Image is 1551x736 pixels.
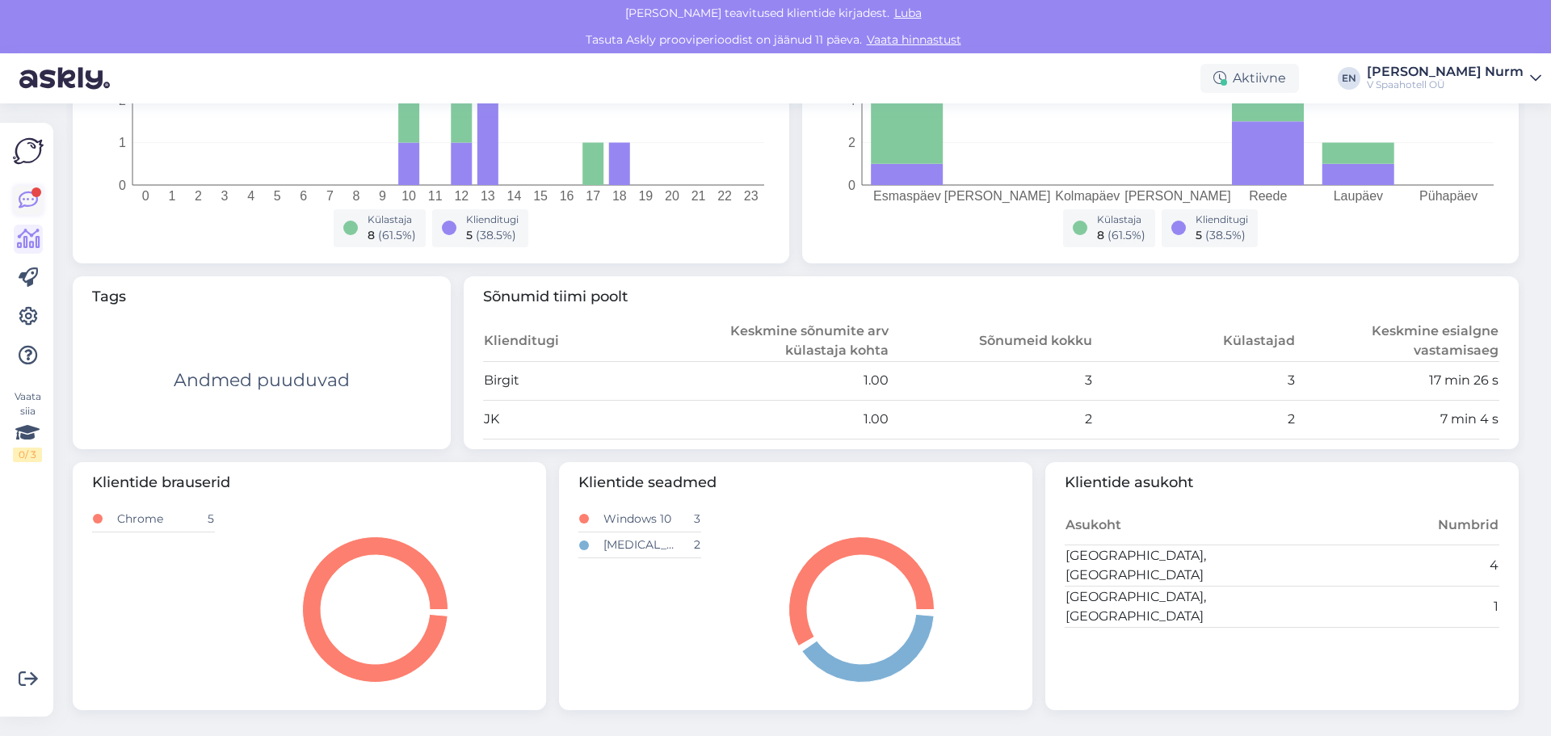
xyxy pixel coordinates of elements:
tspan: 11 [428,189,443,203]
tspan: 1 [168,189,175,203]
td: 2 [1093,400,1297,439]
td: [GEOGRAPHIC_DATA], [GEOGRAPHIC_DATA] [1065,545,1282,587]
tspan: 15 [533,189,548,203]
tspan: 7 [326,189,334,203]
th: Sõnumeid kokku [889,321,1093,362]
tspan: 13 [481,189,495,203]
tspan: 14 [507,189,522,203]
td: [GEOGRAPHIC_DATA], [GEOGRAPHIC_DATA] [1065,587,1282,628]
td: 3 [1093,361,1297,400]
tspan: [PERSON_NAME] [944,189,1051,204]
th: Asukoht [1065,507,1282,545]
tspan: 23 [744,189,759,203]
div: Andmed puuduvad [174,367,350,393]
tspan: 18 [612,189,627,203]
td: 1 [1282,587,1499,628]
tspan: 2 [195,189,202,203]
td: 1.00 [686,400,889,439]
tspan: Kolmapäev [1055,189,1120,203]
div: Klienditugi [1196,212,1248,227]
th: Klienditugi [483,321,687,362]
tspan: Pühapäev [1419,189,1477,203]
td: 4 [1282,545,1499,587]
th: Numbrid [1282,507,1499,545]
span: 5 [466,228,473,242]
span: 8 [368,228,375,242]
div: Aktiivne [1200,64,1299,93]
tspan: 2 [848,136,855,149]
tspan: 21 [691,189,706,203]
td: JK [483,400,687,439]
td: 1.00 [686,361,889,400]
tspan: 0 [142,189,149,203]
tspan: 12 [454,189,469,203]
div: Külastaja [1097,212,1145,227]
div: Klienditugi [466,212,519,227]
tspan: 1 [119,136,126,149]
div: [PERSON_NAME] Nurm [1367,65,1524,78]
td: Birgit [483,361,687,400]
tspan: 5 [274,189,281,203]
span: ( 61.5 %) [378,228,416,242]
tspan: 16 [560,189,574,203]
span: Klientide brauserid [92,472,527,494]
div: EN [1338,67,1360,90]
tspan: 10 [401,189,416,203]
span: ( 38.5 %) [1205,228,1246,242]
th: Keskmine esialgne vastamisaeg [1296,321,1499,362]
span: Klientide asukoht [1065,472,1499,494]
span: Sõnumid tiimi poolt [483,286,1500,308]
tspan: 9 [379,189,386,203]
tspan: 19 [638,189,653,203]
th: Külastajad [1093,321,1297,362]
tspan: 4 [848,93,855,107]
img: Askly Logo [13,136,44,166]
tspan: 6 [300,189,307,203]
td: Chrome [116,507,190,532]
td: 5 [191,507,215,532]
tspan: 2 [119,93,126,107]
div: Külastaja [368,212,416,227]
span: Tags [92,286,431,308]
tspan: 17 [586,189,600,203]
span: Klientide seadmed [578,472,1013,494]
span: 5 [1196,228,1202,242]
tspan: 4 [247,189,254,203]
tspan: [PERSON_NAME] [1124,189,1231,204]
div: V Spaahotell OÜ [1367,78,1524,91]
td: Windows 10 [603,507,676,532]
tspan: Esmaspäev [873,189,941,203]
td: 3 [889,361,1093,400]
div: Vaata siia [13,389,42,462]
tspan: 0 [848,178,855,191]
tspan: 3 [221,189,229,203]
a: [PERSON_NAME] NurmV Spaahotell OÜ [1367,65,1541,91]
a: Vaata hinnastust [862,32,966,47]
th: Keskmine sõnumite arv külastaja kohta [686,321,889,362]
td: 2 [677,532,701,558]
tspan: 8 [353,189,360,203]
span: ( 38.5 %) [476,228,516,242]
td: 2 [889,400,1093,439]
span: 8 [1097,228,1104,242]
span: Luba [889,6,927,20]
tspan: 22 [717,189,732,203]
span: ( 61.5 %) [1108,228,1145,242]
tspan: Laupäev [1334,189,1383,203]
tspan: Reede [1249,189,1287,203]
td: 17 min 26 s [1296,361,1499,400]
td: 7 min 4 s [1296,400,1499,439]
td: 3 [677,507,701,532]
tspan: 0 [119,178,126,191]
tspan: 20 [665,189,679,203]
div: 0 / 3 [13,448,42,462]
td: [MEDICAL_DATA] [603,532,676,558]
